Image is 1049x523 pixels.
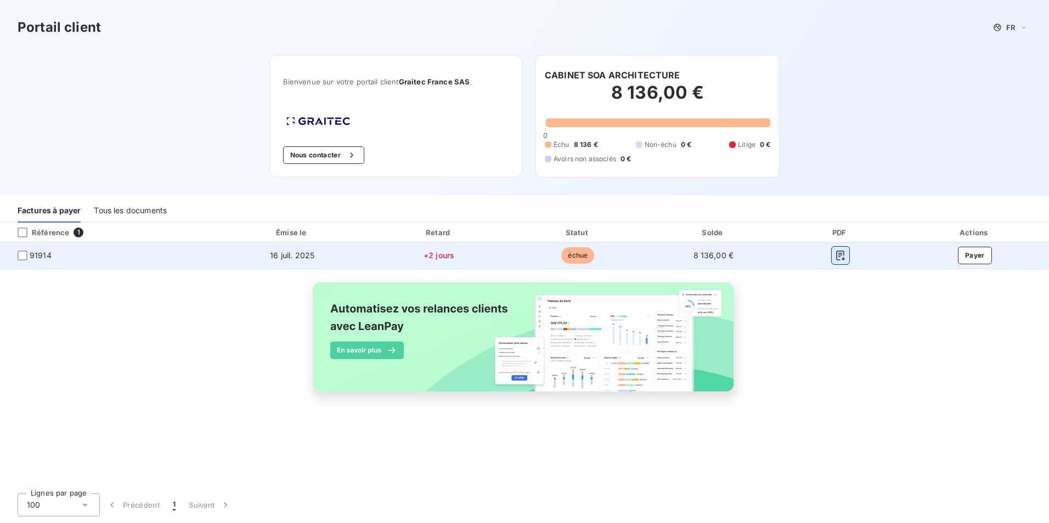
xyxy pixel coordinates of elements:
[283,77,509,86] span: Bienvenue sur votre portail client .
[94,200,167,223] div: Tous les documents
[554,140,569,150] span: Échu
[511,227,644,238] div: Statut
[173,499,176,510] span: 1
[958,247,992,264] button: Payer
[543,131,548,140] span: 0
[218,227,366,238] div: Émise le
[681,140,691,150] span: 0 €
[782,227,898,238] div: PDF
[561,247,594,264] span: échue
[1006,23,1015,32] span: FR
[100,493,166,516] button: Précédent
[574,140,598,150] span: 8 136 €
[283,146,364,164] button: Nous contacter
[738,140,755,150] span: Litige
[283,113,353,129] img: Company logo
[74,228,83,237] span: 1
[30,250,52,261] span: 91914
[545,82,770,115] h2: 8 136,00 €
[166,493,182,516] button: 1
[270,251,314,260] span: 16 juil. 2025
[424,251,454,260] span: +2 jours
[18,18,101,37] h3: Portail client
[371,227,507,238] div: Retard
[648,227,778,238] div: Solde
[903,227,1047,238] div: Actions
[545,69,680,82] h6: CABINET SOA ARCHITECTURE
[645,140,676,150] span: Non-échu
[760,140,770,150] span: 0 €
[693,251,734,260] span: 8 136,00 €
[18,200,81,223] div: Factures à payer
[27,499,40,510] span: 100
[399,77,470,86] span: Graitec France SAS
[303,276,746,411] img: banner
[621,154,631,164] span: 0 €
[9,228,69,237] div: Référence
[554,154,616,164] span: Avoirs non associés
[182,493,238,516] button: Suivant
